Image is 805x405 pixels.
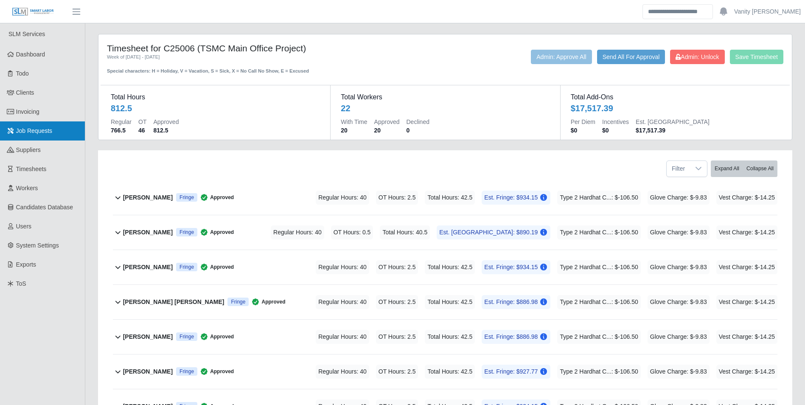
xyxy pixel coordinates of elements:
span: OT Hours: 2.5 [376,295,418,309]
span: Est. Fringe: $886.98 [482,330,550,344]
span: Approved [197,263,234,271]
span: Suppliers [16,146,41,153]
span: Glove Charge: $-9.83 [648,260,710,274]
button: [PERSON_NAME] Fringe Approved Regular Hours: 40 OT Hours: 2.5 Total Hours: 42.5 Est. Fringe: $934... [113,180,777,215]
dd: $17,517.39 [636,126,710,135]
span: Type 2 Hardhat C...: $-106.50 [557,365,640,379]
button: Admin: Approve All [531,50,592,64]
dd: 46 [138,126,146,135]
div: Prevailing Wage (Fringe Eligible) [176,193,197,202]
b: [PERSON_NAME] [123,193,173,202]
span: Candidates Database [16,204,73,211]
span: Regular Hours: 40 [271,225,324,239]
span: Todo [16,70,29,77]
span: Glove Charge: $-9.83 [648,191,710,205]
div: 22 [341,102,350,114]
dt: Total Add-Ons [571,92,780,102]
div: bulk actions [711,160,777,177]
span: Regular Hours: 40 [316,365,369,379]
span: Approved [197,193,234,202]
input: Search [642,4,713,19]
span: ToS [16,280,26,287]
span: OT Hours: 0.5 [331,225,373,239]
dt: Approved [374,118,400,126]
dt: Declined [407,118,429,126]
b: [PERSON_NAME] [123,332,173,341]
span: Vest Charge: $-14.25 [716,330,777,344]
button: Send All For Approval [597,50,665,64]
span: Vest Charge: $-14.25 [716,295,777,309]
span: Type 2 Hardhat C...: $-106.50 [557,191,640,205]
dd: 20 [374,126,400,135]
span: Fringe [180,333,194,340]
span: Admin: Unlock [676,53,719,60]
span: Fringe [180,264,194,270]
h4: Timesheet for C25006 (TSMC Main Office Project) [107,43,381,53]
dd: 20 [341,126,367,135]
div: Prevailing Wage (Fringe Eligible) [176,263,197,271]
span: Job Requests [16,127,53,134]
button: [PERSON_NAME] Fringe Approved Regular Hours: 40 OT Hours: 0.5 Total Hours: 40.5 Est. [GEOGRAPHIC_... [113,215,777,250]
div: Prevailing Wage (Fringe Eligible) [176,332,197,341]
div: Week of [DATE] - [DATE] [107,53,381,61]
button: Save Timesheet [730,50,783,64]
span: SLM Services [8,31,45,37]
dd: $0 [571,126,595,135]
span: Invoicing [16,108,39,115]
dt: Regular [111,118,132,126]
span: Filter [667,161,690,177]
div: Prevailing Wage (Fringe Eligible) [176,367,197,376]
span: Clients [16,89,34,96]
span: Dashboard [16,51,45,58]
span: Est. Fringe: $927.77 [482,365,550,379]
dt: OT [138,118,146,126]
div: $17,517.39 [571,102,613,114]
span: Type 2 Hardhat C...: $-106.50 [557,295,640,309]
div: Special characters: H = Holiday, V = Vacation, S = Sick, X = No Call No Show, E = Excused [107,61,381,75]
button: [PERSON_NAME] Fringe Approved Regular Hours: 40 OT Hours: 2.5 Total Hours: 42.5 Est. Fringe: $927... [113,354,777,389]
span: Approved [197,332,234,341]
span: Fringe [180,229,194,236]
span: OT Hours: 2.5 [376,191,418,205]
dt: Incentives [602,118,629,126]
span: Vest Charge: $-14.25 [716,191,777,205]
b: [PERSON_NAME] [PERSON_NAME] [123,298,224,307]
span: Users [16,223,32,230]
span: Est. Fringe: $934.15 [482,191,550,205]
dt: Est. [GEOGRAPHIC_DATA] [636,118,710,126]
span: System Settings [16,242,59,249]
span: Regular Hours: 40 [316,260,369,274]
dd: 0 [407,126,429,135]
span: Fringe [180,194,194,201]
span: Glove Charge: $-9.83 [648,330,710,344]
img: SLM Logo [12,7,54,17]
span: Glove Charge: $-9.83 [648,365,710,379]
div: Prevailing Wage (Fringe Eligible) [176,228,197,236]
b: [PERSON_NAME] [123,228,173,237]
button: [PERSON_NAME] [PERSON_NAME] Fringe Approved Regular Hours: 40 OT Hours: 2.5 Total Hours: 42.5 Est... [113,285,777,319]
div: 812.5 [111,102,132,114]
span: Regular Hours: 40 [316,330,369,344]
span: Approved [249,298,285,306]
button: [PERSON_NAME] Fringe Approved Regular Hours: 40 OT Hours: 2.5 Total Hours: 42.5 Est. Fringe: $886... [113,320,777,354]
span: Total Hours: 42.5 [425,330,475,344]
span: Glove Charge: $-9.83 [648,295,710,309]
span: Regular Hours: 40 [316,295,369,309]
button: Collapse All [743,160,777,177]
dt: Approved [153,118,179,126]
b: [PERSON_NAME] [123,263,173,272]
span: Approved [197,228,234,236]
span: Workers [16,185,38,191]
b: [PERSON_NAME] [123,367,173,376]
dt: Total Workers [341,92,550,102]
span: Est. [GEOGRAPHIC_DATA]: $890.19 [437,225,550,239]
span: Glove Charge: $-9.83 [648,225,710,239]
span: Timesheets [16,166,47,172]
span: OT Hours: 2.5 [376,260,418,274]
dd: 766.5 [111,126,132,135]
button: [PERSON_NAME] Fringe Approved Regular Hours: 40 OT Hours: 2.5 Total Hours: 42.5 Est. Fringe: $934... [113,250,777,284]
span: Vest Charge: $-14.25 [716,260,777,274]
dd: $0 [602,126,629,135]
button: Expand All [711,160,743,177]
span: Total Hours: 40.5 [380,225,430,239]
